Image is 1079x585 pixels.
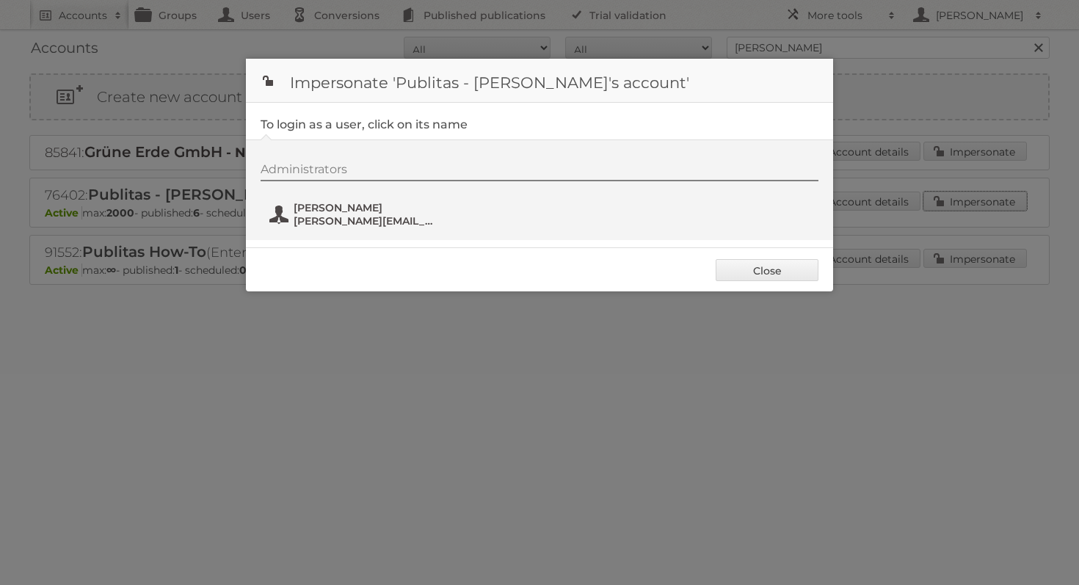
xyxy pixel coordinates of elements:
legend: To login as a user, click on its name [261,117,468,131]
div: Administrators [261,162,818,181]
h1: Impersonate 'Publitas - [PERSON_NAME]'s account' [246,59,833,103]
button: [PERSON_NAME] [PERSON_NAME][EMAIL_ADDRESS][DOMAIN_NAME] [268,200,440,229]
span: [PERSON_NAME][EMAIL_ADDRESS][DOMAIN_NAME] [294,214,436,228]
span: [PERSON_NAME] [294,201,436,214]
a: Close [716,259,818,281]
